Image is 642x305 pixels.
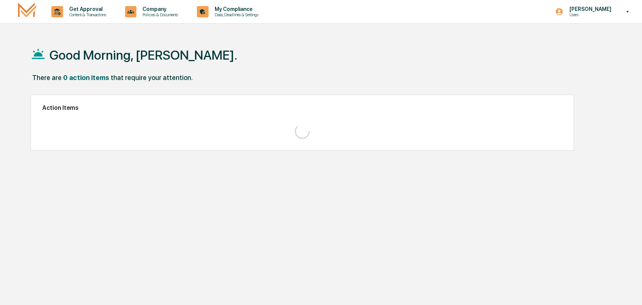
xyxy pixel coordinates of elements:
div: There are [32,74,62,82]
div: that require your attention. [111,74,193,82]
div: 0 action items [63,74,109,82]
p: Get Approval [63,6,110,12]
img: logo [18,3,36,20]
h2: Action Items [42,104,562,111]
p: My Compliance [209,6,262,12]
p: Users [563,12,615,17]
p: Content & Transactions [63,12,110,17]
p: Policies & Documents [136,12,182,17]
p: Data, Deadlines & Settings [209,12,262,17]
p: Company [136,6,182,12]
p: [PERSON_NAME] [563,6,615,12]
h1: Good Morning, [PERSON_NAME]. [50,48,237,63]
